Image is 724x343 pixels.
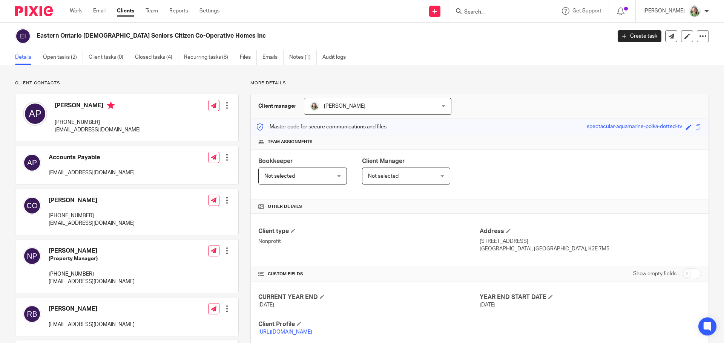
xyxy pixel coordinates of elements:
[23,154,41,172] img: svg%3E
[362,158,405,164] span: Client Manager
[643,7,685,15] p: [PERSON_NAME]
[15,6,53,16] img: Pixie
[55,119,141,126] p: [PHONE_NUMBER]
[23,305,41,323] img: svg%3E
[258,329,312,335] a: [URL][DOMAIN_NAME]
[258,271,480,277] h4: CUSTOM FIELDS
[49,270,135,278] p: [PHONE_NUMBER]
[262,50,284,65] a: Emails
[15,80,239,86] p: Client contacts
[480,302,495,308] span: [DATE]
[572,8,601,14] span: Get Support
[49,321,135,328] p: [EMAIL_ADDRESS][DOMAIN_NAME]
[480,227,701,235] h4: Address
[49,169,135,177] p: [EMAIL_ADDRESS][DOMAIN_NAME]
[322,50,351,65] a: Audit logs
[23,197,41,215] img: svg%3E
[268,204,302,210] span: Other details
[368,174,399,179] span: Not selected
[70,7,82,15] a: Work
[15,28,31,44] img: svg%3E
[689,5,701,17] img: KC%20Photo.jpg
[49,278,135,285] p: [EMAIL_ADDRESS][DOMAIN_NAME]
[49,212,135,220] p: [PHONE_NUMBER]
[480,245,701,253] p: [GEOGRAPHIC_DATA], [GEOGRAPHIC_DATA], K2E 7M5
[23,247,41,265] img: svg%3E
[49,154,135,162] h4: Accounts Payable
[199,7,219,15] a: Settings
[169,7,188,15] a: Reports
[250,80,709,86] p: More details
[258,320,480,328] h4: Client Profile
[480,293,701,301] h4: YEAR END START DATE
[256,123,387,131] p: Master code for secure communications and files
[258,102,296,110] h3: Client manager
[289,50,317,65] a: Notes (1)
[117,7,134,15] a: Clients
[15,50,37,65] a: Details
[240,50,257,65] a: Files
[258,158,293,164] span: Bookkeeper
[184,50,234,65] a: Recurring tasks (8)
[480,238,701,245] p: [STREET_ADDRESS]
[264,174,295,179] span: Not selected
[258,293,480,301] h4: CURRENT YEAR END
[55,126,141,134] p: [EMAIL_ADDRESS][DOMAIN_NAME]
[49,255,135,262] h5: (Property Manager)
[633,270,676,277] label: Show empty fields
[93,7,106,15] a: Email
[463,9,531,16] input: Search
[49,305,135,313] h4: [PERSON_NAME]
[268,139,313,145] span: Team assignments
[324,104,365,109] span: [PERSON_NAME]
[107,102,115,109] i: Primary
[55,102,141,111] h4: [PERSON_NAME]
[49,220,135,227] p: [EMAIL_ADDRESS][DOMAIN_NAME]
[258,238,480,245] p: Nonprofit
[258,302,274,308] span: [DATE]
[43,50,83,65] a: Open tasks (2)
[146,7,158,15] a: Team
[37,32,492,40] h2: Eastern Ontario [DEMOGRAPHIC_DATA] Seniors Citizen Co-Operative Homes Inc
[49,197,135,204] h4: [PERSON_NAME]
[310,102,319,111] img: KC%20Photo.jpg
[23,102,47,126] img: svg%3E
[587,123,682,131] div: spectacular-aquamarine-polka-dotted-tv
[618,30,661,42] a: Create task
[135,50,178,65] a: Closed tasks (4)
[258,227,480,235] h4: Client type
[49,247,135,255] h4: [PERSON_NAME]
[89,50,129,65] a: Client tasks (0)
